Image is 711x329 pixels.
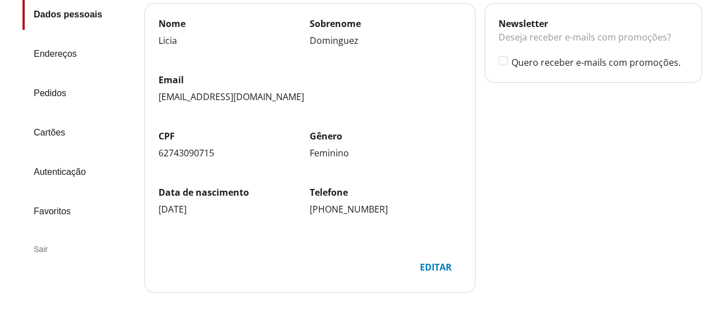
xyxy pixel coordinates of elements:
[310,186,461,199] label: Telefone
[158,147,310,159] div: 62743090715
[310,130,461,142] label: Gênero
[310,17,461,30] label: Sobrenome
[22,78,135,109] a: Pedidos
[511,56,688,69] label: Quero receber e-mails com promoções.
[158,91,461,103] div: [EMAIL_ADDRESS][DOMAIN_NAME]
[310,147,461,159] div: Feminino
[158,203,310,215] div: [DATE]
[158,130,310,142] label: CPF
[158,34,310,47] div: Licia
[22,39,135,69] a: Endereços
[410,256,461,278] button: Editar
[158,186,310,199] label: Data de nascimento
[499,17,688,30] div: Newsletter
[22,236,135,263] div: Sair
[22,157,135,187] a: Autenticação
[310,34,461,47] div: Dominguez
[310,203,461,215] div: [PHONE_NUMBER]
[22,196,135,227] a: Favoritos
[411,256,461,278] div: Editar
[22,118,135,148] a: Cartões
[499,30,688,56] div: Deseja receber e-mails com promoções?
[158,74,461,86] label: Email
[158,17,310,30] label: Nome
